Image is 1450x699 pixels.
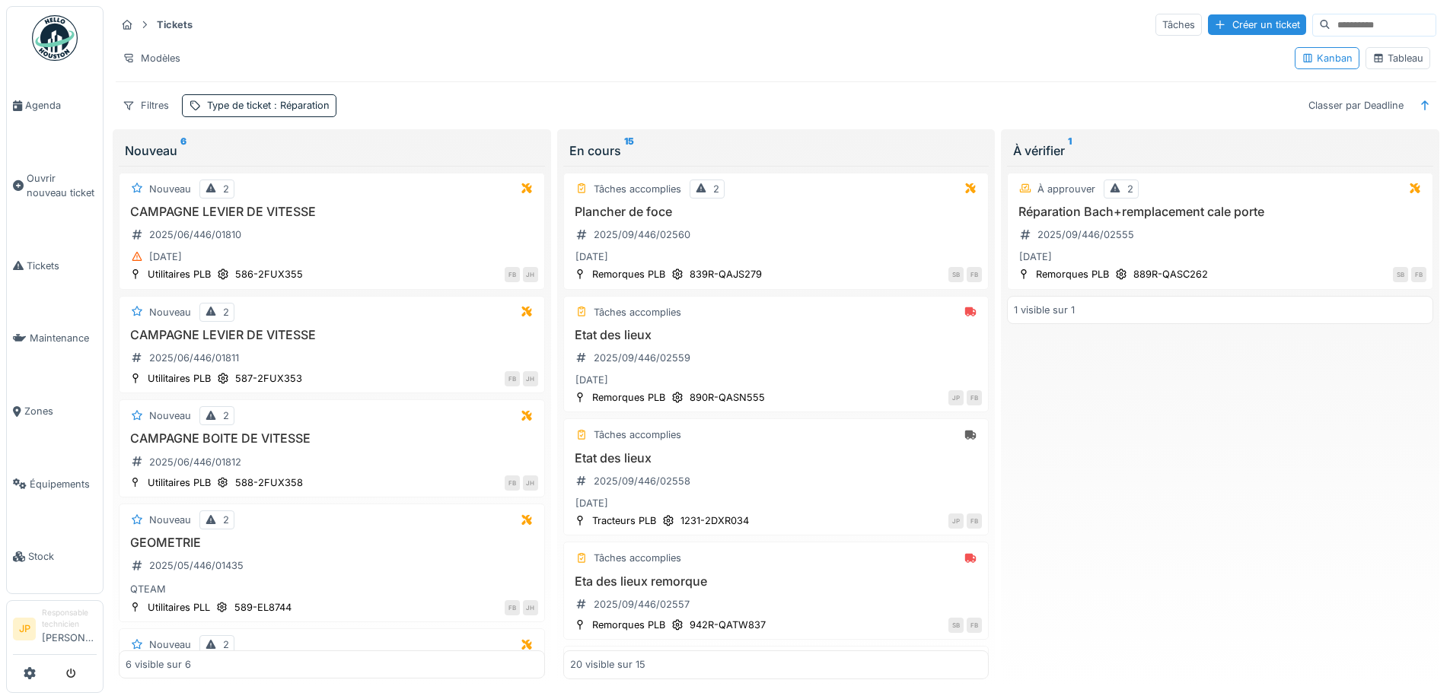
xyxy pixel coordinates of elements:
[1014,303,1075,317] div: 1 visible sur 1
[30,477,97,491] span: Équipements
[116,94,176,116] div: Filtres
[505,600,520,615] div: FB
[30,331,97,345] span: Maintenance
[594,474,690,488] div: 2025/09/446/02558
[594,551,681,565] div: Tâches accomplies
[948,390,964,405] div: JP
[149,227,241,242] div: 2025/06/446/01810
[1068,141,1072,160] sup: 1
[7,230,103,303] a: Tickets
[149,455,241,469] div: 2025/06/446/01812
[151,17,199,32] strong: Tickets
[948,618,964,633] div: SB
[126,657,191,672] div: 6 visible sur 6
[13,607,97,655] a: JP Responsable technicien[PERSON_NAME]
[126,205,538,219] h3: CAMPAGNE LEVIER DE VITESSE
[116,47,187,69] div: Modèles
[594,305,681,319] div: Tâches accomplies
[1393,267,1408,282] div: SB
[592,618,665,632] div: Remorques PLB
[1037,227,1134,242] div: 2025/09/446/02555
[1036,267,1109,281] div: Remorques PLB
[592,513,656,528] div: Tracteurs PLB
[1013,141,1427,160] div: À vérifier
[592,267,665,281] div: Remorques PLB
[570,574,983,589] h3: Eta des lieux remorque
[126,431,538,446] h3: CAMPAGNE BOITE DE VITESSE
[594,597,690,612] div: 2025/09/446/02557
[180,141,186,160] sup: 6
[690,618,766,632] div: 942R-QATW837
[148,600,210,615] div: Utilitaires PLL
[125,141,539,160] div: Nouveau
[149,249,182,264] div: [DATE]
[149,351,239,365] div: 2025/06/446/01811
[1037,182,1095,196] div: À approuver
[690,390,765,405] div: 890R-QASN555
[570,451,983,465] h3: Etat des lieux
[624,141,634,160] sup: 15
[680,513,749,528] div: 1231-2DXR034
[7,448,103,521] a: Équipements
[523,371,538,386] div: JH
[223,513,229,527] div: 2
[126,582,538,596] div: QTEAM
[594,351,690,365] div: 2025/09/446/02559
[594,227,690,242] div: 2025/09/446/02560
[207,98,330,113] div: Type de ticket
[149,408,191,423] div: Nouveau
[1302,94,1410,116] div: Classer par Deadline
[523,475,538,491] div: JH
[42,607,97,631] div: Responsable technicien
[148,371,211,386] div: Utilitaires PLB
[1302,51,1353,65] div: Kanban
[948,513,964,529] div: JP
[223,182,229,196] div: 2
[149,637,191,652] div: Nouveau
[570,657,645,672] div: 20 visible sur 15
[967,267,982,282] div: FB
[32,15,78,61] img: Badge_color-CXgf-gQk.svg
[575,496,608,510] div: [DATE]
[235,371,302,386] div: 587-2FUX353
[126,535,538,550] h3: GEOMETRIE
[27,171,97,200] span: Ouvrir nouveau ticket
[505,371,520,386] div: FB
[690,267,762,281] div: 839R-QAJS279
[505,267,520,282] div: FB
[570,328,983,342] h3: Etat des lieux
[7,142,103,230] a: Ouvrir nouveau ticket
[148,267,211,281] div: Utilitaires PLB
[28,549,97,564] span: Stock
[948,267,964,282] div: SB
[967,390,982,405] div: FB
[149,305,191,319] div: Nouveau
[7,302,103,375] a: Maintenance
[234,600,292,615] div: 589-EL8744
[25,98,97,113] span: Agenda
[42,607,97,651] li: [PERSON_NAME]
[149,182,191,196] div: Nouveau
[235,267,303,281] div: 586-2FUX355
[148,475,211,490] div: Utilitaires PLB
[223,637,229,652] div: 2
[1127,182,1133,196] div: 2
[7,375,103,448] a: Zones
[523,267,538,282] div: JH
[1014,205,1426,219] h3: Réparation Bach+remplacement cale porte
[27,259,97,273] span: Tickets
[523,600,538,615] div: JH
[1155,14,1202,36] div: Tâches
[235,475,303,490] div: 588-2FUX358
[7,69,103,142] a: Agenda
[594,427,681,442] div: Tâches accomplies
[713,182,719,196] div: 2
[1133,267,1208,281] div: 889R-QASC262
[223,408,229,423] div: 2
[24,404,97,418] span: Zones
[7,520,103,593] a: Stock
[505,475,520,491] div: FB
[570,205,983,219] h3: Plancher de foce
[1372,51,1423,65] div: Tableau
[594,182,681,196] div: Tâches accomplies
